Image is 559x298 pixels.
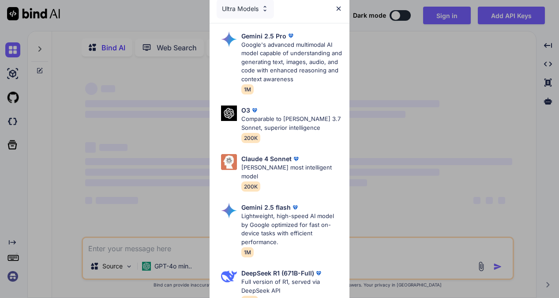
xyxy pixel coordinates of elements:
[241,31,286,41] p: Gemini 2.5 Pro
[241,212,342,246] p: Lightweight, high-speed AI model by Google optimized for fast on-device tasks with efficient perf...
[314,269,323,278] img: premium
[241,268,314,278] p: DeepSeek R1 (671B-Full)
[241,84,254,94] span: 1M
[241,181,260,192] span: 200K
[291,203,300,212] img: premium
[221,203,237,219] img: Pick Models
[241,133,260,143] span: 200K
[221,154,237,170] img: Pick Models
[221,106,237,121] img: Pick Models
[241,106,250,115] p: O3
[221,268,237,284] img: Pick Models
[221,31,237,47] img: Pick Models
[335,5,342,12] img: close
[250,106,259,115] img: premium
[261,5,269,12] img: Pick Models
[241,115,342,132] p: Comparable to [PERSON_NAME] 3.7 Sonnet, superior intelligence
[241,163,342,181] p: [PERSON_NAME] most intelligent model
[292,155,300,163] img: premium
[241,41,342,84] p: Google's advanced multimodal AI model capable of understanding and generating text, images, audio...
[241,154,292,163] p: Claude 4 Sonnet
[241,203,291,212] p: Gemini 2.5 flash
[241,278,342,295] p: Full version of R1, served via DeepSeek API
[286,31,295,40] img: premium
[241,247,254,257] span: 1M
